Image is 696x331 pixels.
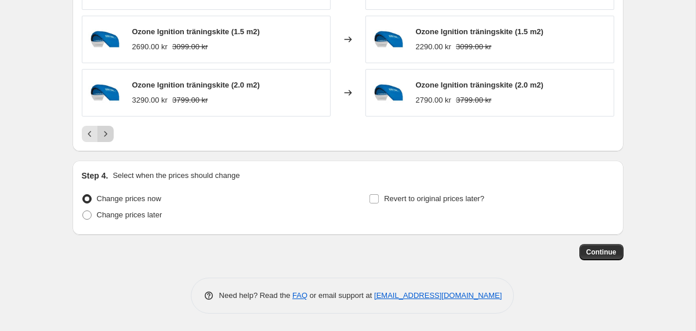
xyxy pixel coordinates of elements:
span: Need help? Read the [219,291,293,300]
span: Ozone Ignition träningskite (1.5 m2) [416,27,543,36]
strike: 3099.00 kr [456,41,491,53]
img: Ozone-ignition-traningskite_80x.webp [88,22,123,57]
span: or email support at [307,291,374,300]
img: Ozone-ignition-traningskite_80x.webp [372,75,407,110]
span: Revert to original prices later? [384,194,484,203]
span: Continue [586,248,617,257]
span: Change prices later [97,210,162,219]
img: Ozone-ignition-traningskite_80x.webp [372,22,407,57]
span: Ozone Ignition träningskite (2.0 m2) [416,81,543,89]
div: 2790.00 kr [416,94,451,106]
strike: 3799.00 kr [456,94,491,106]
strike: 3099.00 kr [172,41,208,53]
div: 2690.00 kr [132,41,168,53]
div: 3290.00 kr [132,94,168,106]
button: Previous [82,126,98,142]
div: 2290.00 kr [416,41,451,53]
button: Continue [579,244,623,260]
a: FAQ [292,291,307,300]
span: Change prices now [97,194,161,203]
nav: Pagination [82,126,114,142]
span: Ozone Ignition träningskite (1.5 m2) [132,27,260,36]
span: Ozone Ignition träningskite (2.0 m2) [132,81,260,89]
a: [EMAIL_ADDRESS][DOMAIN_NAME] [374,291,502,300]
p: Select when the prices should change [113,170,240,181]
strike: 3799.00 kr [172,94,208,106]
img: Ozone-ignition-traningskite_80x.webp [88,75,123,110]
h2: Step 4. [82,170,108,181]
button: Next [97,126,114,142]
